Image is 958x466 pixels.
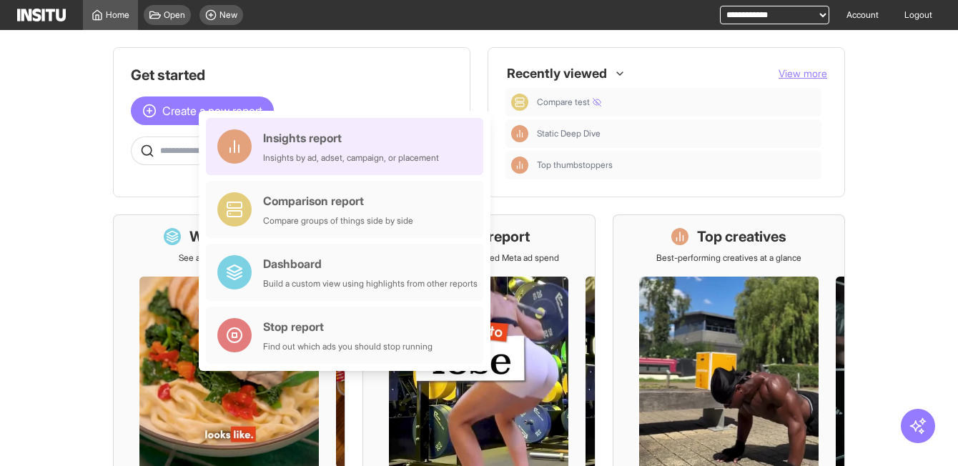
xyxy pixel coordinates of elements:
div: Comparison [511,94,528,111]
div: Insights by ad, adset, campaign, or placement [263,152,439,164]
button: Create a new report [131,96,274,125]
div: Stop report [263,318,433,335]
span: Static Deep Dive [537,128,601,139]
div: Dashboard [263,255,478,272]
span: View more [779,67,827,79]
h1: Top creatives [697,227,786,247]
button: View more [779,66,827,81]
p: See all active ads instantly [179,252,280,264]
span: New [219,9,237,21]
div: Insights [511,125,528,142]
p: Best-performing creatives at a glance [656,252,801,264]
div: Insights [511,157,528,174]
span: Top thumbstoppers [537,159,613,171]
div: Insights report [263,129,439,147]
span: Create a new report [162,102,262,119]
span: Compare test [537,96,601,108]
h1: What's live now [189,227,295,247]
div: Build a custom view using highlights from other reports [263,278,478,289]
div: Find out which ads you should stop running [263,341,433,352]
span: Static Deep Dive [537,128,816,139]
span: Open [164,9,185,21]
span: Home [106,9,129,21]
span: Top thumbstoppers [537,159,816,171]
h1: Stop report [454,227,530,247]
div: Comparison report [263,192,413,209]
span: Compare test [537,96,816,108]
h1: Get started [131,65,453,85]
img: Logo [17,9,66,21]
div: Compare groups of things side by side [263,215,413,227]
